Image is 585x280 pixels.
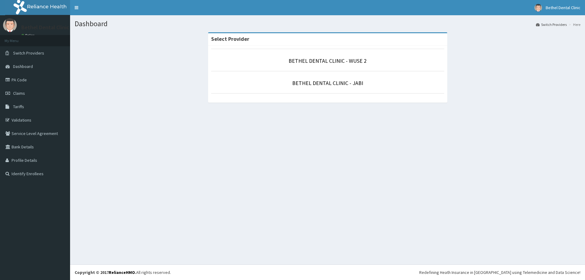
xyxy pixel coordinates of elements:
[21,33,36,37] a: Online
[419,269,580,275] div: Redefining Heath Insurance in [GEOGRAPHIC_DATA] using Telemedicine and Data Science!
[546,5,580,10] span: Bethel Dental Clinic
[13,104,24,109] span: Tariffs
[21,25,69,30] p: Bethel Dental Clinic
[292,80,363,87] a: BETHEL DENTAL CLINIC - JABI
[211,35,249,42] strong: Select Provider
[536,22,567,27] a: Switch Providers
[75,270,136,275] strong: Copyright © 2017 .
[109,270,135,275] a: RelianceHMO
[13,90,25,96] span: Claims
[3,18,17,32] img: User Image
[75,20,580,28] h1: Dashboard
[289,57,367,64] a: BETHEL DENTAL CLINIC - WUSE 2
[70,264,585,280] footer: All rights reserved.
[534,4,542,12] img: User Image
[567,22,580,27] li: Here
[13,64,33,69] span: Dashboard
[13,50,44,56] span: Switch Providers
